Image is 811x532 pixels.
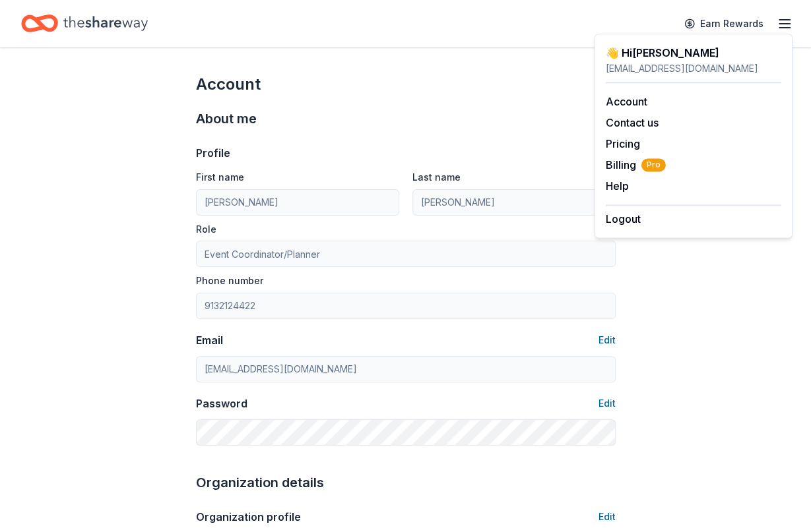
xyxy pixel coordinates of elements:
[606,45,781,61] div: 👋 Hi [PERSON_NAME]
[606,211,641,227] button: Logout
[641,158,666,171] span: Pro
[599,332,616,348] button: Edit
[196,74,616,95] div: Account
[606,157,666,173] button: BillingPro
[196,472,616,493] div: Organization details
[599,509,616,525] button: Edit
[196,509,301,525] div: Organization profile
[606,115,659,131] button: Contact us
[606,95,647,108] a: Account
[606,137,640,150] a: Pricing
[196,274,263,287] label: Phone number
[196,332,223,348] div: Email
[606,61,781,76] div: [EMAIL_ADDRESS][DOMAIN_NAME]
[196,171,244,184] label: First name
[196,396,247,411] div: Password
[196,145,230,161] div: Profile
[196,108,616,129] div: About me
[21,8,148,39] a: Home
[606,157,666,173] span: Billing
[196,223,216,236] label: Role
[599,396,616,411] button: Edit
[412,171,461,184] label: Last name
[606,178,629,194] button: Help
[676,12,771,36] a: Earn Rewards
